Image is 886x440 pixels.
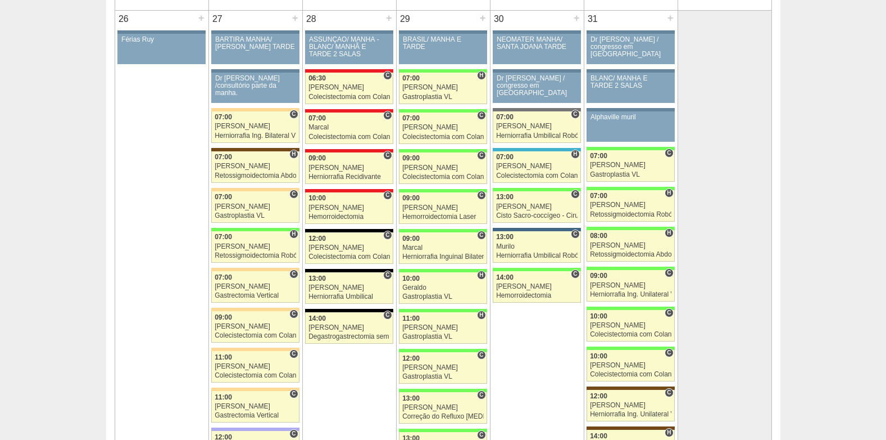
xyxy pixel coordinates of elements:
[493,111,580,143] a: C 07:00 [PERSON_NAME] Herniorrafia Umbilical Robótica
[289,429,298,438] span: Consultório
[308,133,390,141] div: Colecistectomia com Colangiografia VL
[590,171,671,178] div: Gastroplastia VL
[211,34,299,64] a: BARTIRA MANHÃ/ [PERSON_NAME] TARDE
[477,191,485,200] span: Consultório
[215,313,232,321] span: 09:00
[402,114,420,122] span: 07:00
[383,111,392,120] span: Consultório
[121,36,202,43] div: Férias Ruy
[402,413,484,420] div: Correção do Refluxo [MEDICAL_DATA] esofágico Robótico
[477,151,485,160] span: Consultório
[496,153,514,161] span: 07:00
[584,11,602,28] div: 31
[477,311,485,320] span: Hospital
[665,348,673,357] span: Consultório
[493,108,580,111] div: Key: BP Paulista
[308,84,390,91] div: [PERSON_NAME]
[117,34,205,64] a: Férias Ruy
[215,283,296,290] div: [PERSON_NAME]
[215,36,296,51] div: BARTIRA MANHÃ/ [PERSON_NAME] TARDE
[402,173,484,181] div: Colecistectomia com Colangiografia VL
[665,228,673,237] span: Hospital
[383,271,392,280] span: Consultório
[308,173,390,181] div: Herniorrafia Recidivante
[402,275,420,282] span: 10:00
[403,36,483,51] div: BRASIL/ MANHÃ E TARDE
[496,163,578,170] div: [PERSON_NAME]
[402,164,484,172] div: [PERSON_NAME]
[215,273,232,281] span: 07:00
[399,389,487,392] div: Key: Brasil
[308,235,326,243] span: 12:00
[211,69,299,73] div: Key: Aviso
[215,203,296,210] div: [PERSON_NAME]
[399,69,487,73] div: Key: Brasil
[496,113,514,121] span: 07:00
[211,391,299,423] a: C 11:00 [PERSON_NAME] Gastrectomia Vertical
[305,152,393,184] a: C 09:00 [PERSON_NAME] Herniorrafia Recidivante
[587,350,674,381] a: C 10:00 [PERSON_NAME] Colecistectomia com Colangiografia VL
[399,232,487,264] a: C 09:00 Marcal Herniorrafia Inguinal Bilateral
[477,390,485,399] span: Consultório
[587,230,674,262] a: H 08:00 [PERSON_NAME] Retossigmoidectomia Abdominal VL
[197,11,206,25] div: +
[571,230,579,239] span: Consultório
[665,428,673,437] span: Hospital
[571,150,579,159] span: Hospital
[590,272,607,280] span: 09:00
[308,275,326,282] span: 13:00
[399,429,487,432] div: Key: Brasil
[590,371,671,378] div: Colecistectomia com Colangiografia VL
[215,212,296,219] div: Gastroplastia VL
[383,151,392,160] span: Consultório
[587,307,674,310] div: Key: Brasil
[497,75,577,97] div: Dr [PERSON_NAME] / congresso em [GEOGRAPHIC_DATA]
[289,110,298,119] span: Consultório
[305,312,393,344] a: C 14:00 [PERSON_NAME] Degastrogastrectomia sem vago
[587,390,674,421] a: C 12:00 [PERSON_NAME] Herniorrafia Ing. Unilateral VL
[571,190,579,199] span: Consultório
[399,30,487,34] div: Key: Aviso
[587,69,674,73] div: Key: Aviso
[590,291,671,298] div: Herniorrafia Ing. Unilateral VL
[399,392,487,424] a: C 13:00 [PERSON_NAME] Correção do Refluxo [MEDICAL_DATA] esofágico Robótico
[308,293,390,300] div: Herniorrafia Umbilical
[305,34,393,64] a: ASSUNÇÃO/ MANHÃ -BLANC/ MANHÃ E TARDE 2 SALAS
[402,315,420,322] span: 11:00
[211,311,299,343] a: C 09:00 [PERSON_NAME] Colecistectomia com Colangiografia VL
[211,73,299,103] a: Dr [PERSON_NAME] /consultório parte da manha.
[590,75,671,89] div: BLANC/ MANHÃ E TARDE 2 SALAS
[290,11,300,25] div: +
[590,211,671,218] div: Retossigmoidectomia Robótica
[590,36,671,59] div: Dr [PERSON_NAME] / congresso em [GEOGRAPHIC_DATA]
[587,270,674,302] a: C 09:00 [PERSON_NAME] Herniorrafia Ing. Unilateral VL
[590,392,607,400] span: 12:00
[308,124,390,131] div: Marcal
[215,372,296,379] div: Colecistectomia com Colangiografia VL
[402,74,420,82] span: 07:00
[308,333,390,340] div: Degastrogastrectomia sem vago
[215,353,232,361] span: 11:00
[305,113,393,144] a: C 07:00 Marcal Colecistectomia com Colangiografia VL
[496,233,514,241] span: 13:00
[493,69,580,73] div: Key: Aviso
[477,271,485,280] span: Hospital
[493,268,580,271] div: Key: Brasil
[289,349,298,358] span: Consultório
[496,243,578,250] div: Murilo
[305,272,393,304] a: C 13:00 [PERSON_NAME] Herniorrafia Umbilical
[590,411,671,418] div: Herniorrafia Ing. Unilateral VL
[590,152,607,160] span: 07:00
[211,348,299,351] div: Key: Bartira
[587,227,674,230] div: Key: Brasil
[303,11,320,28] div: 28
[402,235,420,243] span: 09:00
[211,271,299,303] a: C 07:00 [PERSON_NAME] Gastrectomia Vertical
[587,147,674,150] div: Key: Brasil
[402,133,484,141] div: Colecistectomia com Colangiografia VL
[211,388,299,391] div: Key: Bartira
[587,111,674,142] a: Alphaville muril
[211,351,299,383] a: C 11:00 [PERSON_NAME] Colecistectomia com Colangiografia VL
[402,364,484,371] div: [PERSON_NAME]
[308,315,326,322] span: 14:00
